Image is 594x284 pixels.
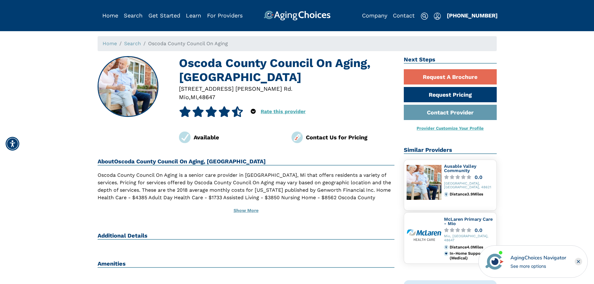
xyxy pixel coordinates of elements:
span: Mio [179,94,189,100]
span: Oscoda County Council On Aging [148,41,228,46]
div: 48647 [199,93,215,101]
img: primary.svg [444,251,448,256]
h2: About Oscoda County Council On Aging, [GEOGRAPHIC_DATA] [98,158,395,166]
a: Home [103,41,117,46]
a: Request Pricing [404,87,497,102]
div: Available [194,133,282,142]
div: 0.0 [475,175,482,180]
div: Contact Us for Pricing [306,133,394,142]
a: Contact [393,12,415,19]
div: In-Home Support (Medical) [450,251,494,260]
a: McLaren Primary Care - Mio [444,217,493,226]
a: For Providers [207,12,243,19]
a: Get Started [148,12,180,19]
a: Company [362,12,387,19]
span: , [197,94,199,100]
img: avatar [484,251,505,272]
div: Mio, [GEOGRAPHIC_DATA], 48647 [444,234,494,243]
h2: Similar Providers [404,147,497,154]
img: distance.svg [444,245,448,249]
div: Close [575,258,582,265]
span: , [189,94,191,100]
div: See more options [510,263,566,269]
h2: Additional Details [98,232,395,240]
div: Distance 3.9 Miles [450,192,494,196]
a: Home [102,12,118,19]
a: 0.0 [444,175,494,180]
button: Show More [98,204,395,218]
h1: Oscoda County Council On Aging, [GEOGRAPHIC_DATA] [179,56,394,84]
img: user-icon.svg [434,12,441,20]
a: Provider Customize Your Profile [417,126,484,131]
div: AgingChoices Navigator [510,254,566,262]
h2: Next Steps [404,56,497,64]
img: distance.svg [444,192,448,196]
h2: Amenities [98,260,395,268]
a: Request A Brochure [404,69,497,84]
a: Learn [186,12,201,19]
img: AgingChoices [263,11,330,21]
nav: breadcrumb [98,36,497,51]
div: 0.0 [475,228,482,233]
div: Accessibility Menu [6,137,19,151]
span: MI [191,94,197,100]
a: 0.0 [444,228,494,233]
p: Oscoda County Council On Aging is a senior care provider in [GEOGRAPHIC_DATA], Mi that offers res... [98,171,395,216]
div: Distance 4.0 Miles [450,245,494,249]
div: Popover trigger [124,11,142,21]
a: Ausable Valley Community [444,164,476,173]
a: Rate this provider [261,108,306,114]
img: search-icon.svg [421,12,428,20]
div: [GEOGRAPHIC_DATA], [GEOGRAPHIC_DATA], 48621 [444,182,494,190]
div: [STREET_ADDRESS] [PERSON_NAME] Rd. [179,84,394,93]
img: Oscoda County Council On Aging, Mio MI [98,57,158,117]
a: Search [124,12,142,19]
div: Popover trigger [251,106,256,117]
a: Search [124,41,141,46]
a: [PHONE_NUMBER] [447,12,498,19]
div: Popover trigger [434,11,441,21]
a: Contact Provider [404,105,497,120]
